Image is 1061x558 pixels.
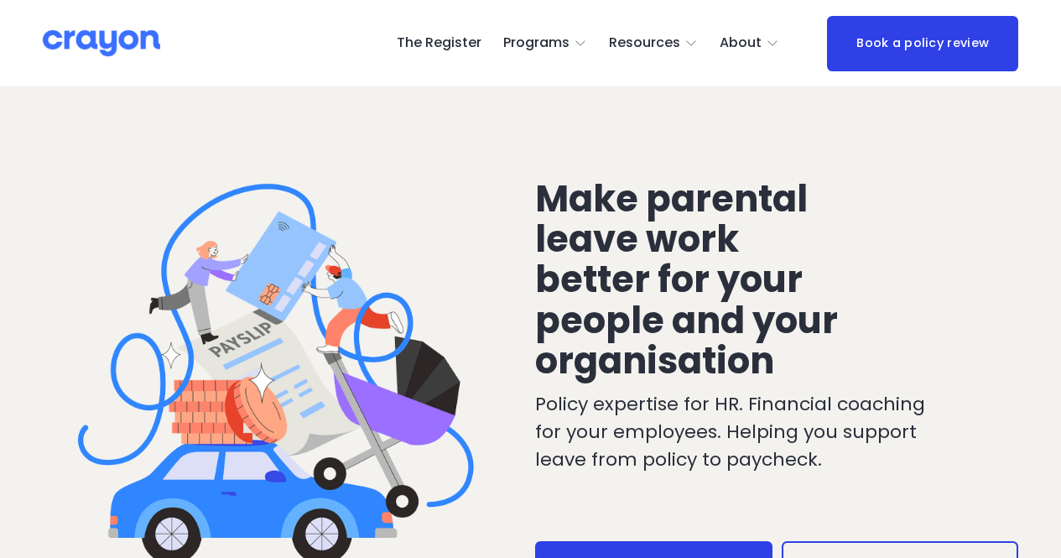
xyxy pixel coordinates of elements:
[535,390,936,473] p: Policy expertise for HR. Financial coaching for your employees. Helping you support leave from po...
[535,174,845,386] span: Make parental leave work better for your people and your organisation
[609,30,699,57] a: folder dropdown
[827,16,1018,71] a: Book a policy review
[397,30,481,57] a: The Register
[720,30,780,57] a: folder dropdown
[503,31,570,55] span: Programs
[609,31,680,55] span: Resources
[43,29,160,58] img: Crayon
[720,31,762,55] span: About
[503,30,588,57] a: folder dropdown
